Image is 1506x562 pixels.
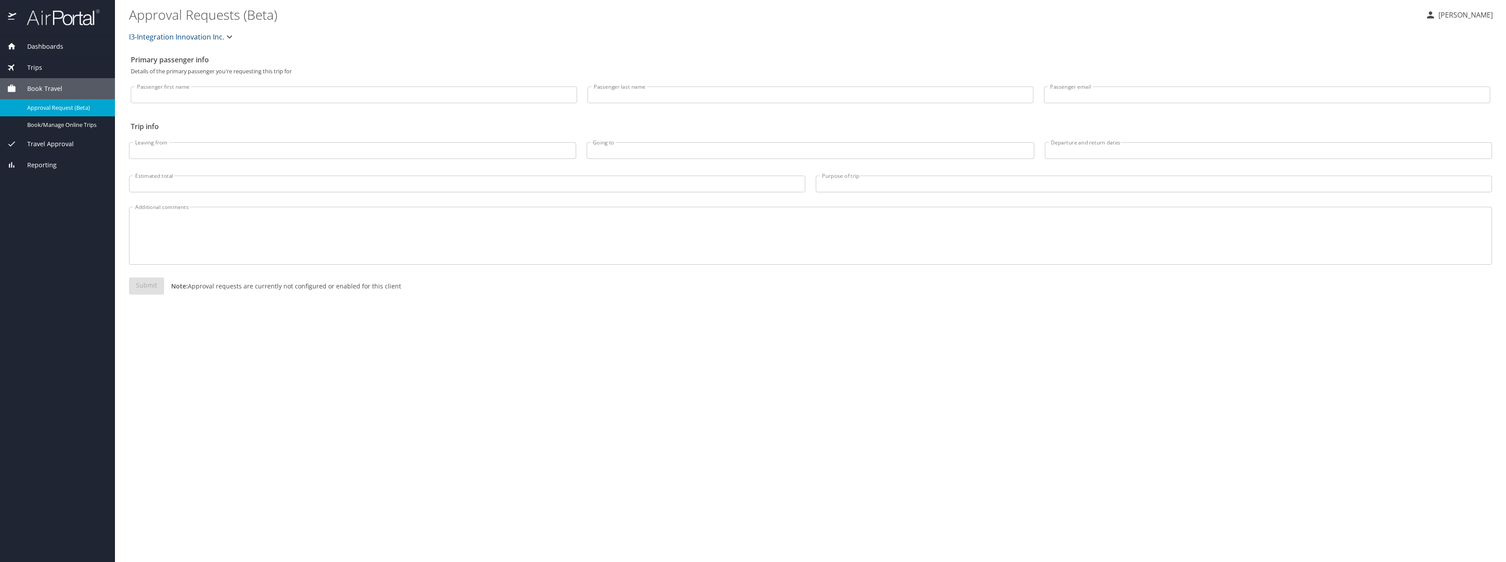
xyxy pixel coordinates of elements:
[171,282,188,290] strong: Note:
[164,281,401,291] p: Approval requests are currently not configured or enabled for this client
[1422,7,1496,23] button: [PERSON_NAME]
[8,9,17,26] img: icon-airportal.png
[16,63,42,72] span: Trips
[27,104,104,112] span: Approval Request (Beta)
[131,68,1490,74] p: Details of the primary passenger you're requesting this trip for
[16,42,63,51] span: Dashboards
[16,139,74,149] span: Travel Approval
[131,53,1490,67] h2: Primary passenger info
[131,119,1490,133] h2: Trip info
[17,9,100,26] img: airportal-logo.png
[16,160,57,170] span: Reporting
[129,31,224,43] span: I3-Integration Innovation Inc.
[125,28,238,46] button: I3-Integration Innovation Inc.
[27,121,104,129] span: Book/Manage Online Trips
[129,1,1418,28] h1: Approval Requests (Beta)
[1436,10,1493,20] p: [PERSON_NAME]
[16,84,62,94] span: Book Travel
